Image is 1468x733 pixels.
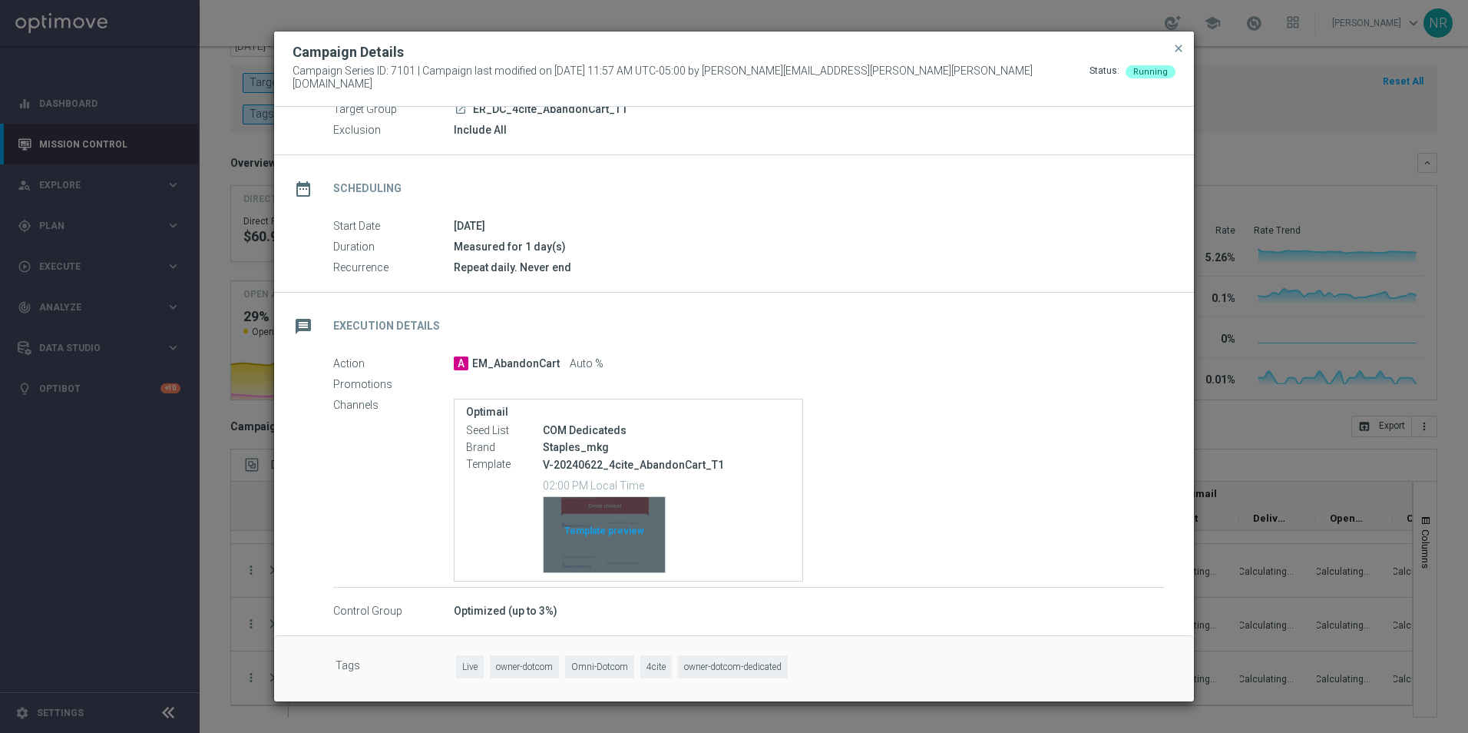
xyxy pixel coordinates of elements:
[454,357,468,370] span: A
[293,43,404,61] h2: Campaign Details
[333,378,454,392] label: Promotions
[333,220,454,234] label: Start Date
[570,357,603,371] span: Auto %
[333,357,454,371] label: Action
[640,655,672,679] span: 4cite
[466,406,791,419] label: Optimail
[454,260,1164,275] div: Repeat daily. Never end
[333,399,454,413] label: Channels
[543,423,791,438] div: COM Dedicateds
[289,175,317,203] i: date_range
[289,313,317,340] i: message
[333,605,454,619] label: Control Group
[333,261,454,275] label: Recurrence
[473,103,627,117] span: ER_DC_4cite_AbandonCart_T1
[1089,65,1119,91] div: Status:
[543,496,666,573] button: Template preview
[454,122,1164,138] div: Include All
[456,655,484,679] span: Live
[333,124,454,138] label: Exclusion
[543,477,791,493] p: 02:00 PM Local Time
[333,103,454,117] label: Target Group
[466,441,543,455] label: Brand
[466,458,543,472] label: Template
[543,439,791,455] div: Staples_mkg
[678,655,788,679] span: owner-dotcom-dedicated
[1172,42,1185,55] span: close
[454,239,1164,254] div: Measured for 1 day(s)
[454,103,468,117] a: launch
[544,497,665,572] div: Template preview
[490,655,559,679] span: owner-dotcom
[466,424,543,438] label: Seed List
[543,458,791,472] p: V-20240622_4cite_AbandonCart_T1
[333,240,454,254] label: Duration
[336,655,456,679] label: Tags
[1133,67,1168,77] span: Running
[293,65,1089,91] span: Campaign Series ID: 7101 | Campaign last modified on [DATE] 11:57 AM UTC-05:00 by [PERSON_NAME][E...
[1126,65,1175,77] colored-tag: Running
[565,655,634,679] span: Omni-Dotcom
[333,319,440,333] h2: Execution Details
[455,103,467,115] i: launch
[333,181,402,196] h2: Scheduling
[454,218,1164,234] div: [DATE]
[472,357,560,371] span: EM_AbandonCart
[454,603,1164,619] div: Optimized (up to 3%)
